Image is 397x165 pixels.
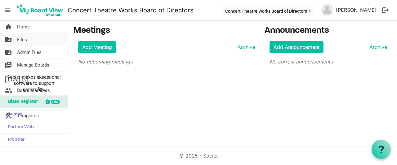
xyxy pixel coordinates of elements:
[270,41,323,53] a: Add Announcement
[270,58,387,65] p: No current announcements
[5,121,34,133] span: Partner Web
[68,4,194,16] a: Concert Theatre Works Board of Directors
[235,43,255,51] a: Archive
[51,100,60,104] div: new
[5,21,12,33] span: home
[15,2,65,18] img: My Board View Logo
[73,26,255,36] h3: Meetings
[17,33,27,46] span: Files
[5,96,38,108] span: Glass Register
[3,74,65,93] span: Societ makes exceptional software to support nonprofits.
[321,4,333,16] img: no-profile-picture.svg
[17,46,42,59] span: Admin Files
[367,43,387,51] a: Archive
[221,7,315,15] button: Concert Theatre Works Board of Directors dropdownbutton
[17,21,30,33] span: Home
[78,41,116,53] a: Add Meeting
[265,26,392,36] h3: Announcements
[5,46,12,59] span: folder_shared
[5,59,12,71] span: switch_account
[379,4,392,17] button: logout
[2,4,14,16] span: menu
[5,134,25,146] span: Frontier
[17,59,49,71] span: Manage Boards
[78,58,255,65] p: No upcoming meetings
[5,108,22,121] span: Sumac
[179,153,218,159] a: © 2025 - Societ
[333,4,379,16] a: [PERSON_NAME]
[15,2,68,18] a: My Board View Logo
[5,33,12,46] span: folder_shared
